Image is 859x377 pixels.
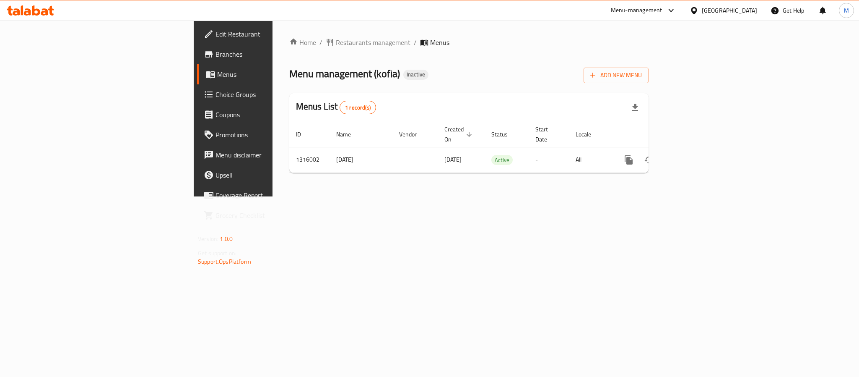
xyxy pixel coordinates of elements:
[444,124,475,144] span: Created On
[611,5,662,16] div: Menu-management
[215,89,330,99] span: Choice Groups
[197,125,337,145] a: Promotions
[569,147,612,173] td: All
[336,129,362,139] span: Name
[491,129,519,139] span: Status
[625,97,645,118] div: Export file
[197,185,337,205] a: Coverage Report
[612,122,706,147] th: Actions
[197,165,337,185] a: Upsell
[529,147,569,173] td: -
[217,69,330,79] span: Menus
[430,37,449,47] span: Menus
[414,37,417,47] li: /
[340,101,376,114] div: Total records count
[197,24,337,44] a: Edit Restaurant
[639,150,659,170] button: Change Status
[326,37,410,47] a: Restaurants management
[198,233,218,244] span: Version:
[197,145,337,165] a: Menu disclaimer
[296,129,312,139] span: ID
[215,130,330,140] span: Promotions
[197,205,337,225] a: Grocery Checklist
[220,233,233,244] span: 1.0.0
[197,64,337,84] a: Menus
[403,71,428,78] span: Inactive
[330,147,392,173] td: [DATE]
[535,124,559,144] span: Start Date
[215,49,330,59] span: Branches
[215,210,330,220] span: Grocery Checklist
[215,110,330,120] span: Coupons
[215,190,330,200] span: Coverage Report
[197,105,337,125] a: Coupons
[215,150,330,160] span: Menu disclaimer
[289,64,400,83] span: Menu management ( kofia )
[296,100,376,114] h2: Menus List
[197,44,337,64] a: Branches
[289,122,706,173] table: enhanced table
[584,68,649,83] button: Add New Menu
[215,170,330,180] span: Upsell
[491,155,513,165] span: Active
[340,104,376,112] span: 1 record(s)
[336,37,410,47] span: Restaurants management
[702,6,757,15] div: [GEOGRAPHIC_DATA]
[619,150,639,170] button: more
[289,37,649,47] nav: breadcrumb
[215,29,330,39] span: Edit Restaurant
[444,154,462,165] span: [DATE]
[197,84,337,105] a: Choice Groups
[198,256,251,267] a: Support.OpsPlatform
[399,129,428,139] span: Vendor
[844,6,849,15] span: M
[590,70,642,81] span: Add New Menu
[403,70,428,80] div: Inactive
[576,129,602,139] span: Locale
[198,248,236,259] span: Get support on:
